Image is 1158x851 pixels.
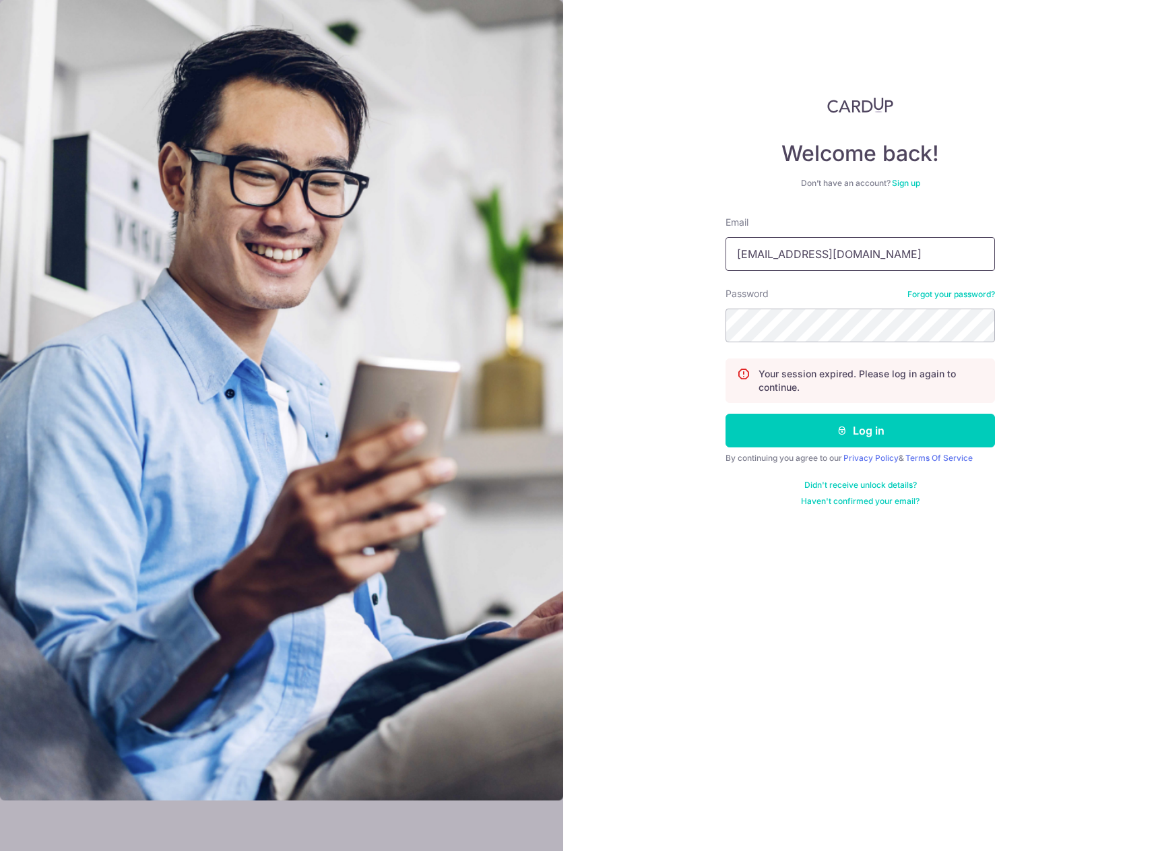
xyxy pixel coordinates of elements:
[759,367,984,394] p: Your session expired. Please log in again to continue.
[726,453,995,464] div: By continuing you agree to our &
[801,496,920,507] a: Haven't confirmed your email?
[726,287,769,301] label: Password
[726,216,748,229] label: Email
[804,480,917,491] a: Didn't receive unlock details?
[827,97,893,113] img: CardUp Logo
[907,289,995,300] a: Forgot your password?
[905,453,973,463] a: Terms Of Service
[726,178,995,189] div: Don’t have an account?
[726,237,995,271] input: Enter your Email
[892,178,920,188] a: Sign up
[843,453,899,463] a: Privacy Policy
[726,414,995,447] button: Log in
[726,140,995,167] h4: Welcome back!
